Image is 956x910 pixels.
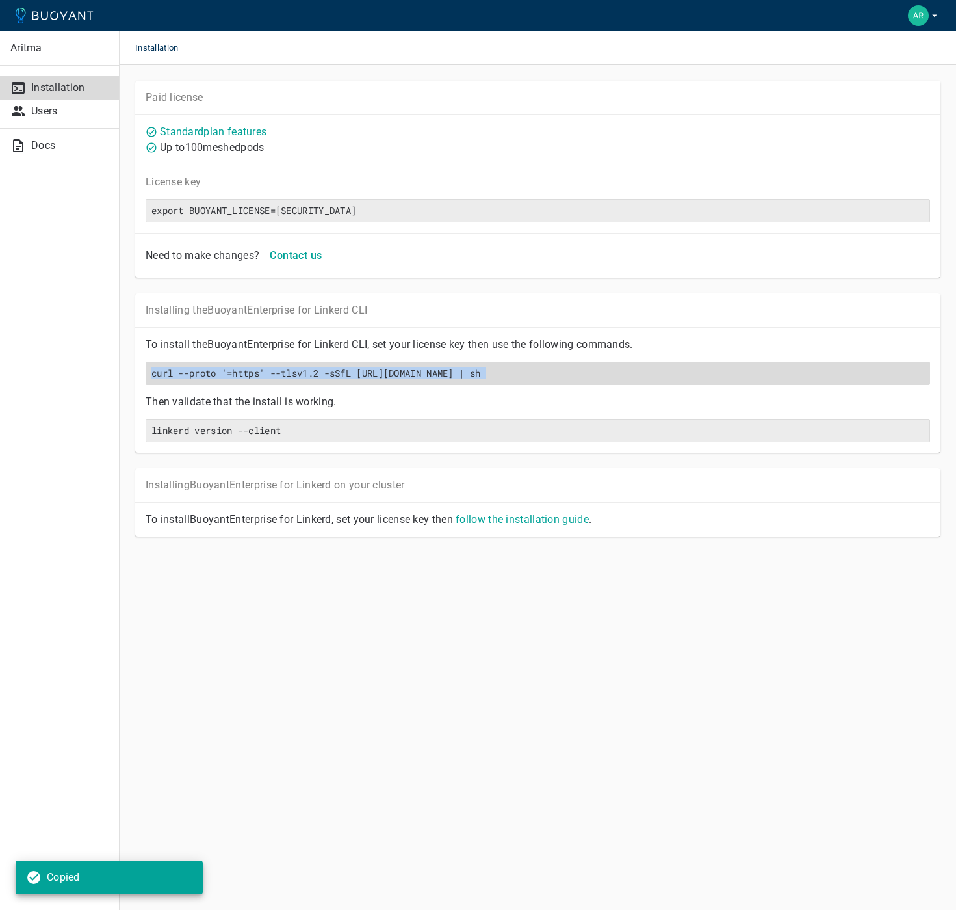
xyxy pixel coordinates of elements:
h6: export BUOYANT_LICENSE=[SECURITY_DATA] [151,205,924,217]
p: Installation [31,81,109,94]
img: Arve Solli [908,5,929,26]
button: Contact us [265,244,327,267]
a: Contact us [265,248,327,261]
h4: Contact us [270,249,322,262]
p: To install the Buoyant Enterprise for Linkerd CLI, set your license key then use the following co... [146,338,930,351]
p: To install Buoyant Enterprise for Linkerd, set your license key then . [146,513,930,526]
p: Docs [31,139,109,152]
p: Aritma [10,42,109,55]
p: License key [146,176,930,189]
span: Installation [135,31,194,65]
p: Installing the Buoyant Enterprise for Linkerd CLI [146,304,930,317]
p: Then validate that the install is working. [146,395,930,408]
a: follow the installation guide [456,513,589,526]
p: Users [31,105,109,118]
p: Paid license [146,91,930,104]
h6: linkerd version --client [151,425,924,436]
p: Up to 100 meshed pods [160,141,264,154]
h6: curl --proto '=https' --tlsv1.2 -sSfL [URL][DOMAIN_NAME] | sh [151,368,924,379]
div: Need to make changes? [140,244,259,262]
p: Installing Buoyant Enterprise for Linkerd on your cluster [146,479,930,492]
a: Standardplan features [160,126,266,138]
